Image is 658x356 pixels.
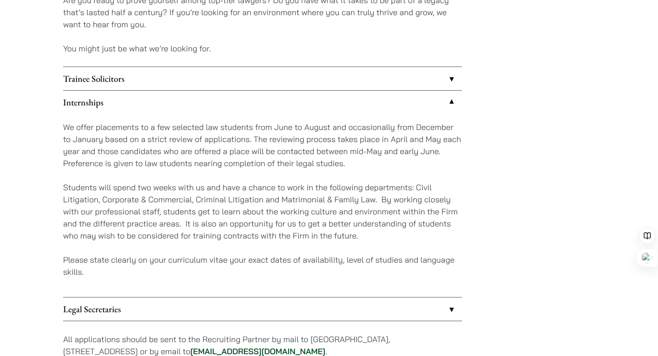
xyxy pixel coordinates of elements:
[63,42,462,54] p: You might just be what we’re looking for.
[63,254,462,278] p: Please state clearly on your curriculum vitae your exact dates of availability, level of studies ...
[63,91,462,114] a: Internships
[63,114,462,297] div: Internships
[63,297,462,321] a: Legal Secretaries
[63,181,462,242] p: Students will spend two weeks with us and have a chance to work in the following departments: Civ...
[63,121,462,169] p: We offer placements to a few selected law students from June to August and occasionally from Dece...
[63,67,462,90] a: Trainee Solicitors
